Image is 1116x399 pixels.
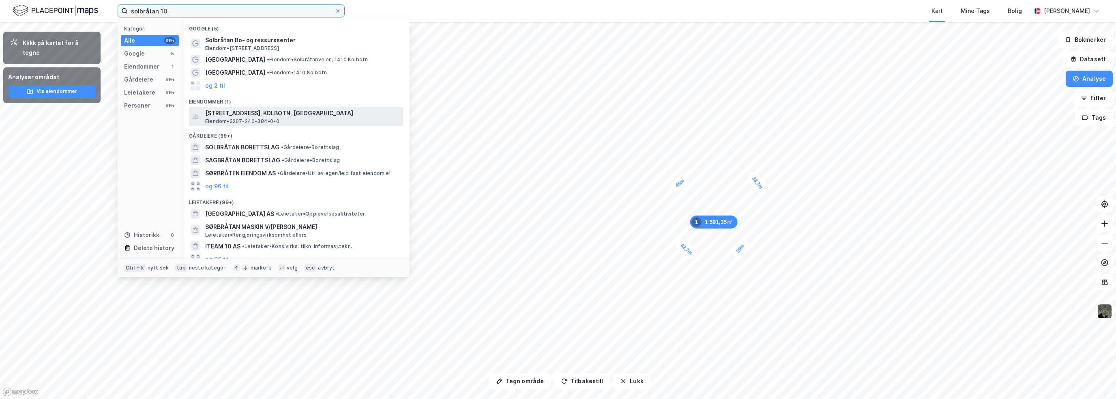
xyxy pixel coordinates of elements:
[124,88,155,97] div: Leietakere
[164,76,176,83] div: 99+
[281,144,283,150] span: •
[175,264,187,272] div: tab
[124,26,179,32] div: Kategori
[2,387,38,397] a: Mapbox homepage
[1063,51,1113,67] button: Datasett
[205,155,280,165] span: SAGBRÅTAN BORETTSLAG
[164,37,176,44] div: 99+
[1097,304,1112,319] img: 9k=
[164,89,176,96] div: 99+
[267,69,269,75] span: •
[205,168,276,178] span: SØRBRÅTEN EIENDOM AS
[730,237,751,260] div: Map marker
[205,118,279,125] span: Eiendom • 3207-240-384-0-0
[205,142,279,152] span: SOLBRÅTAN BORETTSLAG
[124,264,146,272] div: Ctrl + k
[613,373,650,389] button: Lukk
[746,170,769,196] div: Map marker
[267,69,327,76] span: Eiendom • 1410 Kolbotn
[124,75,153,84] div: Gårdeiere
[489,373,551,389] button: Tegn område
[961,6,990,16] div: Mine Tags
[205,242,240,251] span: ITEAM 10 AS
[281,144,339,151] span: Gårdeiere • Borettslag
[128,5,335,17] input: Søk på adresse, matrikkel, gårdeiere, leietakere eller personer
[205,55,265,65] span: [GEOGRAPHIC_DATA]
[124,101,150,110] div: Personer
[124,49,145,58] div: Google
[1008,6,1022,16] div: Bolig
[669,173,691,194] div: Map marker
[1074,90,1113,106] button: Filter
[674,237,699,261] div: Map marker
[205,35,400,45] span: Solbråtan Bo- og ressurssenter
[205,68,265,78] span: [GEOGRAPHIC_DATA]
[1075,360,1116,399] iframe: Chat Widget
[1075,110,1113,126] button: Tags
[148,265,169,271] div: nytt søk
[251,265,272,271] div: markere
[205,254,229,264] button: og 96 til
[242,243,245,249] span: •
[554,373,610,389] button: Tilbakestill
[242,243,352,250] span: Leietaker • Kons.virks. tilkn. informasj.tekn.
[267,56,269,63] span: •
[276,211,278,217] span: •
[164,102,176,109] div: 99+
[205,45,279,52] span: Eiendom • [STREET_ADDRESS]
[169,63,176,70] div: 1
[282,157,340,164] span: Gårdeiere • Borettslag
[205,232,307,238] span: Leietaker • Rengjøringsvirksomhet ellers
[134,243,174,253] div: Delete history
[1075,360,1116,399] div: Kontrollprogram for chat
[287,265,298,271] div: velg
[8,72,96,82] div: Analyser området
[931,6,943,16] div: Kart
[205,108,400,118] span: [STREET_ADDRESS], KOLBOTN, [GEOGRAPHIC_DATA]
[205,209,274,219] span: [GEOGRAPHIC_DATA] AS
[169,50,176,57] div: 5
[182,92,410,107] div: Eiendommer (1)
[690,216,738,229] div: Map marker
[182,19,410,34] div: Google (5)
[124,230,159,240] div: Historikk
[205,81,225,91] button: og 2 til
[276,211,365,217] span: Leietaker • Opplevelsesaktiviteter
[205,222,400,232] span: SØRBRÅTAN MASKIN V/[PERSON_NAME]
[1044,6,1090,16] div: [PERSON_NAME]
[267,56,368,63] span: Eiendom • Solbråtanveien, 1410 Kolbotn
[124,36,135,45] div: Alle
[277,170,280,176] span: •
[318,265,335,271] div: avbryt
[692,217,702,227] div: 1
[189,265,227,271] div: neste kategori
[13,4,98,18] img: logo.f888ab2527a4732fd821a326f86c7f29.svg
[304,264,317,272] div: esc
[282,157,284,163] span: •
[1066,71,1113,87] button: Analyse
[124,62,159,71] div: Eiendommer
[182,193,410,207] div: Leietakere (99+)
[1058,32,1113,48] button: Bokmerker
[205,181,229,191] button: og 96 til
[169,232,176,238] div: 0
[8,85,96,98] button: Vis eiendommer
[23,38,94,58] div: Klikk på kartet for å tegne
[182,126,410,141] div: Gårdeiere (99+)
[277,170,392,177] span: Gårdeiere • Utl. av egen/leid fast eiendom el.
